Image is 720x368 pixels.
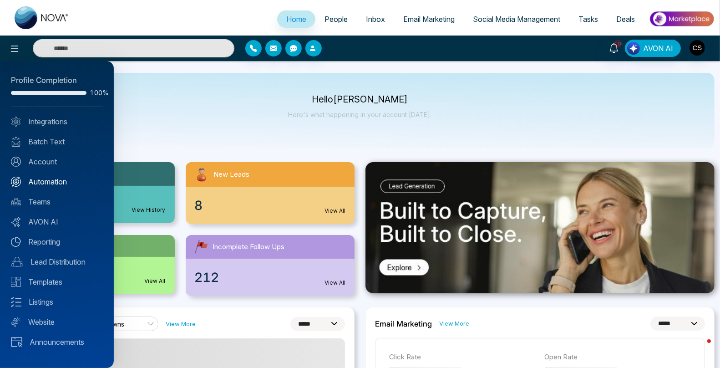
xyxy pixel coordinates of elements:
div: Profile Completion [11,75,103,87]
img: Integrated.svg [11,117,21,127]
a: Announcements [11,337,103,348]
a: Automation [11,176,103,187]
a: Batch Text [11,136,103,147]
img: announcements.svg [11,337,22,347]
img: Account.svg [11,157,21,167]
img: Lead-dist.svg [11,257,23,267]
a: Templates [11,276,103,287]
a: Integrations [11,116,103,127]
a: AVON AI [11,216,103,227]
img: batch_text_white.png [11,137,21,147]
a: Account [11,156,103,167]
a: Teams [11,196,103,207]
img: Reporting.svg [11,237,21,247]
img: team.svg [11,197,21,207]
a: Website [11,317,103,327]
a: Lead Distribution [11,256,103,267]
img: Website.svg [11,317,21,327]
a: Reporting [11,236,103,247]
img: Avon-AI.svg [11,217,21,227]
img: Automation.svg [11,177,21,187]
img: Templates.svg [11,277,21,287]
span: 100% [90,90,103,96]
iframe: Intercom live chat [689,337,711,359]
img: Listings.svg [11,297,21,307]
a: Listings [11,296,103,307]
